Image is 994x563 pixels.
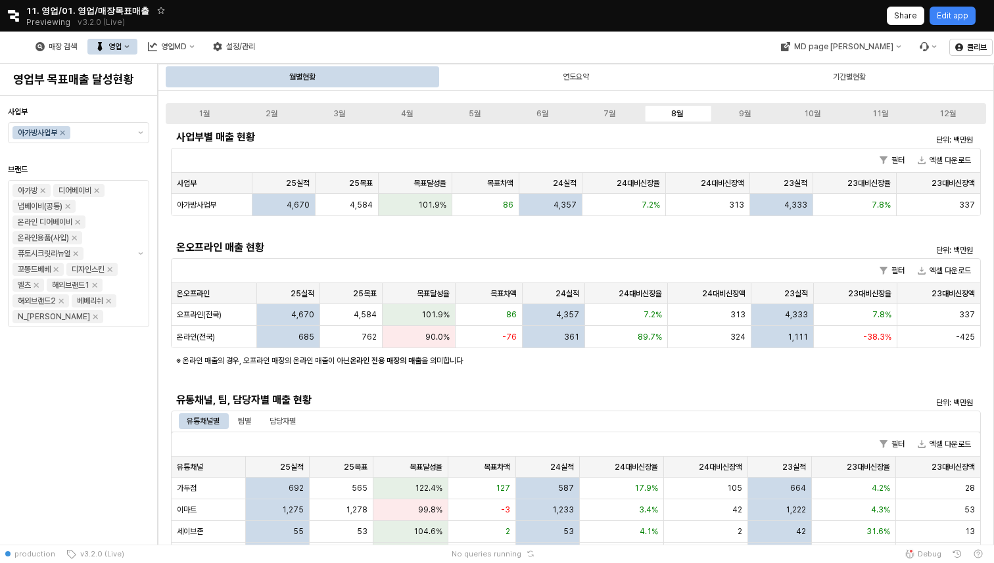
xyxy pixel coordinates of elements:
span: 762 [362,332,377,342]
label: 11월 [846,108,914,120]
button: Releases and History [70,13,132,32]
div: 엘츠 [18,279,31,292]
span: v3.2.0 (Live) [76,549,124,559]
div: Remove 디자인스킨 [107,267,112,272]
div: 5월 [469,109,481,118]
span: 337 [959,200,975,210]
label: 12월 [914,108,982,120]
button: 영업 [87,39,137,55]
p: ※ 온라인 매출의 경우, 오프라인 매장의 온라인 매출이 아닌 을 의미합니다 [176,355,841,367]
span: 2 [506,526,510,537]
p: 클리브 [967,42,987,53]
div: Remove 온라인용품(사입) [72,235,77,240]
div: 유통채널별 [187,413,220,429]
div: 기간별현황 [714,66,985,87]
span: 4,670 [291,309,314,320]
button: 제안 사항 표시 [133,181,149,327]
span: 23실적 [784,178,807,189]
span: 세이브존 [177,526,203,537]
div: 담당자별 [270,413,296,429]
button: 엑셀 다운로드 [912,436,976,452]
button: Share app [887,7,924,25]
span: 104.6% [414,526,442,537]
div: 4월 [401,109,413,118]
div: 아가방 [18,184,37,197]
div: Remove 엘츠 [34,282,39,288]
label: 3월 [306,108,373,120]
div: MD page [PERSON_NAME] [793,42,893,51]
button: 매장 검색 [28,39,85,55]
span: 23대비신장율 [847,462,890,472]
div: Previewing v3.2.0 (Live) [26,13,132,32]
label: 1월 [170,108,238,120]
span: 24실적 [556,288,579,299]
label: 5월 [440,108,508,120]
label: 8월 [644,108,711,120]
span: 1,111 [788,332,808,342]
span: 24실적 [550,462,574,472]
span: 101.9% [421,309,450,320]
span: 24대비신장액 [699,462,742,472]
span: 28 [965,483,975,493]
span: 42 [732,505,742,515]
span: 목표달성율 [417,288,450,299]
span: 아가방사업부 [177,200,216,210]
span: 23대비신장액 [932,288,975,299]
span: 361 [564,332,579,342]
span: 313 [729,200,744,210]
div: 11월 [872,109,888,118]
span: Previewing [26,16,70,29]
span: 2 [738,526,742,537]
span: 31.6% [866,526,890,537]
div: 3월 [333,109,345,118]
span: 사업부 [8,107,28,116]
label: 9월 [711,108,779,120]
span: 25실적 [291,288,314,299]
button: 설정/관리 [205,39,263,55]
span: 587 [558,483,574,493]
button: Help [968,545,989,563]
span: 25실적 [280,462,304,472]
span: 유통채널 [177,462,203,472]
button: v3.2.0 (Live) [60,545,130,563]
span: 25목표 [349,178,373,189]
span: 337 [959,309,975,320]
span: 42 [796,526,806,537]
div: 퓨토시크릿리뉴얼 [18,247,70,260]
p: 단위: 백만원 [786,244,973,256]
div: Remove 해외브랜드1 [92,282,97,288]
span: 122.4% [415,483,442,493]
span: Debug [918,549,941,559]
span: -38.3% [863,332,891,342]
span: 4,357 [556,309,579,320]
div: 영업MD [161,42,187,51]
div: Remove N_이야이야오 [93,314,98,319]
span: 3.4% [639,505,658,515]
span: 24대비신장액 [701,178,744,189]
span: 목표달성율 [414,178,446,189]
span: 23실적 [784,288,808,299]
div: Remove 디어베이비 [94,188,99,193]
span: 685 [298,332,314,342]
button: 엑셀 다운로드 [912,152,976,168]
div: Remove 아가방사업부 [60,130,65,135]
div: Menu item 6 [911,39,944,55]
button: MD page [PERSON_NAME] [772,39,909,55]
div: 12월 [939,109,956,118]
span: 온오프라인 [177,288,210,299]
span: 313 [730,309,745,320]
span: 4.2% [872,483,890,493]
span: 105 [727,483,742,493]
div: Remove 아가방 [40,188,45,193]
div: 1월 [199,109,210,118]
div: Remove 퓨토시크릿리뉴얼 [73,251,78,256]
h5: 유통채널, 팀, 담당자별 매출 현황 [176,394,773,407]
label: 7월 [576,108,644,120]
span: 목표차액 [484,462,510,472]
label: 2월 [238,108,306,120]
button: 엑셀 다운로드 [912,263,976,279]
div: 아가방사업부 [18,126,57,139]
